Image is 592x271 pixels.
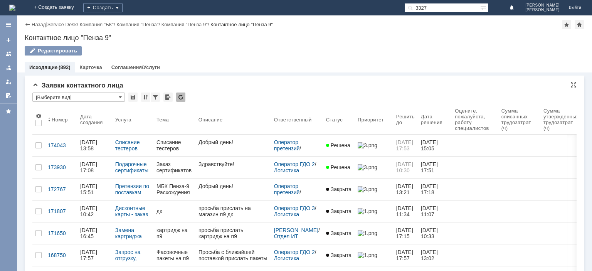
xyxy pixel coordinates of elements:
span: [PERSON_NAME] [525,3,560,8]
span: [DATE] 17:53 [396,139,415,151]
span: Закрыта [326,230,351,236]
span: [DATE] 10:30 [396,161,415,173]
a: Претензии по поставкам [115,183,151,195]
a: дк [153,204,195,219]
div: 173930 [48,164,74,170]
a: [DATE] 17:53 [393,135,418,156]
a: Компания "Пенза" [116,22,158,27]
a: Создать заявку [2,34,15,46]
a: [DATE] 10:30 [393,157,418,178]
span: [DATE] 13:21 [396,183,415,195]
a: 173930 [45,160,77,175]
div: 171650 [48,230,74,236]
a: [DATE] 15:51 [77,178,112,200]
a: Закрыта [323,247,355,263]
a: Заявки в моей ответственности [2,62,15,74]
a: [DATE] 10:42 [77,200,112,222]
a: [DATE] 17:57 [393,244,418,266]
span: Расширенный поиск [480,3,488,11]
div: [DATE] 17:18 [421,183,439,195]
div: | [46,21,47,27]
div: [DATE] 15:05 [421,139,439,151]
a: 3.png [355,160,393,175]
span: Заявки контактного лица [32,82,123,89]
a: Карточка [79,64,102,70]
a: 3.png [355,138,393,153]
a: Соглашения/Услуги [111,64,160,70]
div: МБК Пенза-9 Расхождения по поступлению № Т2-1226 от [DATE] [156,183,192,195]
a: МБК Пенза-9 Расхождения по поступлению № Т2-1226 от [DATE] [153,178,195,200]
a: [DATE] 10:33 [418,222,452,244]
div: Приоритет [358,117,384,123]
span: [DATE] 17:15 [396,227,415,239]
div: Контактное лицо "Пенза 9" [25,34,584,42]
div: Экспорт списка [163,93,173,102]
img: 1.png [358,208,377,214]
span: Закрыта [326,252,351,258]
img: 3.png [358,142,377,148]
th: Oцените, пожалуйста, работу специалистов [452,105,498,135]
div: / [274,227,320,239]
a: 171807 [45,204,77,219]
div: 172767 [48,186,74,192]
a: 172767 [45,182,77,197]
div: (892) [59,64,70,70]
a: Компания "Пенза 9" [161,22,208,27]
div: Сумма утвержденных трудозатрат (ч) [543,108,579,131]
span: Закрыта [326,186,351,192]
div: Тема [156,117,169,123]
a: Отдел ИТ [274,233,298,239]
a: Решена [323,138,355,153]
a: 168750 [45,247,77,263]
a: Замена картриджа для принтера [115,227,149,246]
a: 3.png [355,182,393,197]
a: Списание тестеров [153,135,195,156]
img: 1.png [358,252,377,258]
th: Дата создания [77,105,112,135]
a: [DATE] 11:34 [393,200,418,222]
th: Услуга [112,105,153,135]
div: картридж на п9 [156,227,192,239]
a: Фасовочные пакеты на п9 [153,244,195,266]
a: Подарочные сертификаты [115,161,148,173]
div: Oцените, пожалуйста, работу специалистов [455,108,489,131]
div: / [274,183,320,195]
a: [DATE] 17:08 [77,157,112,178]
span: Настройки [35,113,42,119]
div: Списание тестеров [156,139,192,151]
a: Закрыта [323,204,355,219]
th: Сумма утвержденных трудозатрат (ч) [540,105,588,135]
div: На всю страницу [570,82,577,88]
a: [DATE] 17:18 [418,178,452,200]
a: Дисконтные карты - заказ [115,205,148,217]
div: Заказ сертификатов Пенза 9 [156,161,192,173]
a: [DATE] 13:21 [393,178,418,200]
a: [DATE] 15:05 [418,135,452,156]
div: Фасовочные пакеты на п9 [156,249,192,261]
a: Оператор ГДО 2 [274,249,315,255]
a: 171650 [45,226,77,241]
div: / [274,249,320,261]
a: Списание тестеров [115,139,141,151]
a: Заявки на командах [2,48,15,60]
div: Добавить в избранное [562,20,571,29]
div: Сумма списанных трудозатрат (ч) [501,108,531,131]
a: Service Desk [47,22,77,27]
div: Контактное лицо "Пенза 9" [210,22,273,27]
div: / [274,205,320,217]
div: Сохранить вид [128,93,138,102]
th: Статус [323,105,355,135]
div: / [79,22,116,27]
div: Дата создания [80,114,103,125]
div: Статус [326,117,343,123]
img: 3.png [358,164,377,170]
div: Услуга [115,117,131,123]
a: Решена [323,160,355,175]
a: [DATE] 13:02 [418,244,452,266]
a: Оператор претензий [274,139,300,151]
th: Тема [153,105,195,135]
a: [DATE] 17:15 [393,222,418,244]
img: logo [9,5,15,11]
div: [DATE] 11:07 [421,205,439,217]
span: Решена [326,164,350,170]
